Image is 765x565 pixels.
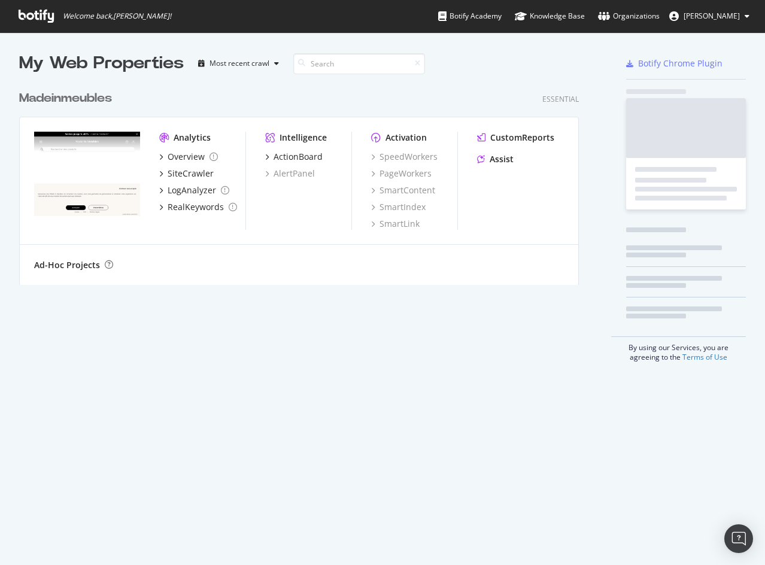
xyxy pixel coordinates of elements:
div: CustomReports [490,132,554,144]
span: Welcome back, [PERSON_NAME] ! [63,11,171,21]
a: RealKeywords [159,201,237,213]
a: SmartLink [371,218,420,230]
button: Most recent crawl [193,54,284,73]
div: Botify Chrome Plugin [638,57,722,69]
div: Ad-Hoc Projects [34,259,100,271]
div: Intelligence [280,132,327,144]
div: Analytics [174,132,211,144]
span: Martin Lepecquet [684,11,740,21]
div: Assist [490,153,514,165]
div: Open Intercom Messenger [724,524,753,553]
a: PageWorkers [371,168,432,180]
button: [PERSON_NAME] [660,7,759,26]
div: Overview [168,151,205,163]
a: Terms of Use [682,352,727,362]
div: By using our Services, you are agreeing to the [611,336,746,362]
div: grid [19,75,588,285]
a: LogAnalyzer [159,184,229,196]
a: AlertPanel [265,168,315,180]
a: SmartContent [371,184,435,196]
a: SiteCrawler [159,168,214,180]
div: Activation [385,132,427,144]
div: RealKeywords [168,201,224,213]
div: Most recent crawl [210,60,269,67]
div: Knowledge Base [515,10,585,22]
div: Essential [542,94,579,104]
a: ActionBoard [265,151,323,163]
div: SiteCrawler [168,168,214,180]
a: SmartIndex [371,201,426,213]
a: Overview [159,151,218,163]
div: Organizations [598,10,660,22]
a: Madeinmeubles [19,90,117,107]
a: Botify Chrome Plugin [626,57,722,69]
div: LogAnalyzer [168,184,216,196]
a: SpeedWorkers [371,151,438,163]
a: Assist [477,153,514,165]
div: ActionBoard [274,151,323,163]
a: CustomReports [477,132,554,144]
div: My Web Properties [19,51,184,75]
img: made-in-meubles.com [34,132,140,217]
div: Botify Academy [438,10,502,22]
input: Search [293,53,425,74]
div: Madeinmeubles [19,90,112,107]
